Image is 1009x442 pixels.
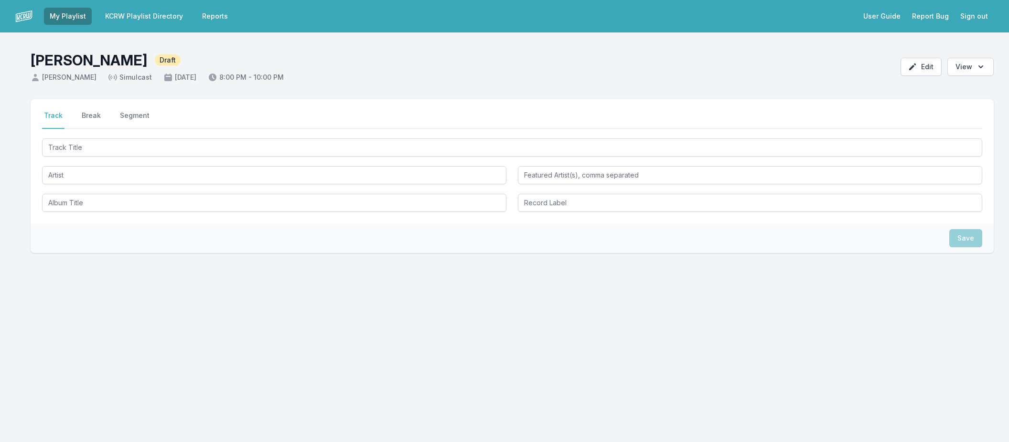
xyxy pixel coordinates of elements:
[42,111,64,129] button: Track
[518,166,982,184] input: Featured Artist(s), comma separated
[163,73,196,82] span: [DATE]
[31,73,97,82] span: [PERSON_NAME]
[42,166,506,184] input: Artist
[44,8,92,25] a: My Playlist
[42,138,982,157] input: Track Title
[901,58,942,76] button: Edit
[15,8,32,25] img: logo-white-87cec1fa9cbef997252546196dc51331.png
[155,54,181,66] span: Draft
[80,111,103,129] button: Break
[906,8,955,25] a: Report Bug
[949,229,982,247] button: Save
[31,52,147,69] h1: [PERSON_NAME]
[108,73,152,82] span: Simulcast
[518,194,982,212] input: Record Label
[196,8,234,25] a: Reports
[118,111,151,129] button: Segment
[42,194,506,212] input: Album Title
[947,58,994,76] button: Open options
[858,8,906,25] a: User Guide
[99,8,189,25] a: KCRW Playlist Directory
[955,8,994,25] button: Sign out
[208,73,284,82] span: 8:00 PM - 10:00 PM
